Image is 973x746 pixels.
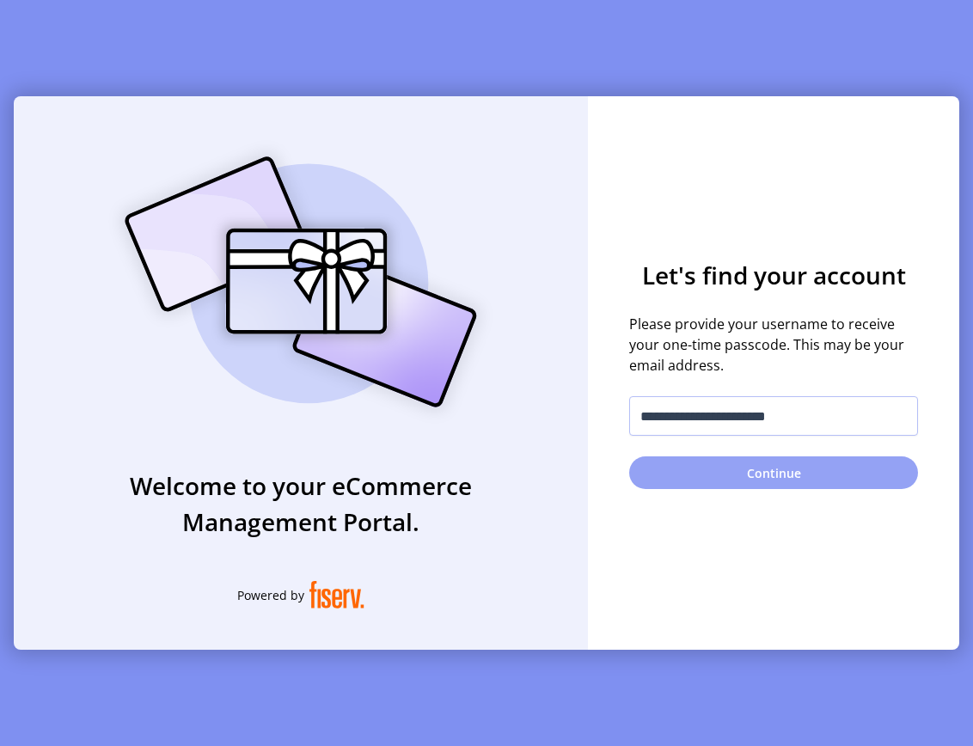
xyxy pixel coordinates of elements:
[629,257,918,293] h3: Let's find your account
[14,468,588,540] h3: Welcome to your eCommerce Management Portal.
[99,138,503,426] img: card_Illustration.svg
[629,314,918,376] span: Please provide your username to receive your one-time passcode. This may be your email address.
[237,586,304,604] span: Powered by
[629,456,918,489] button: Continue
